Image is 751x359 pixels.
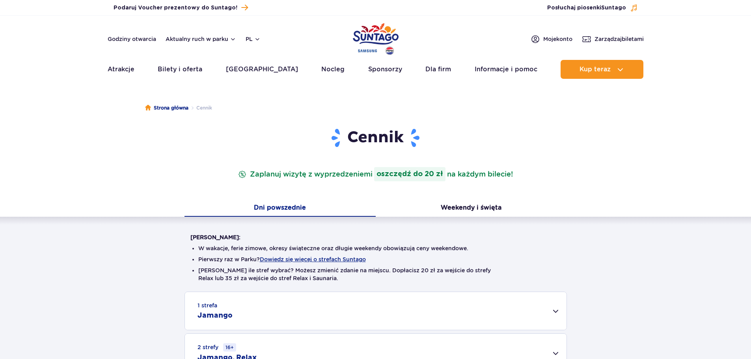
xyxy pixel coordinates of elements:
button: Weekendy i święta [376,200,567,217]
h1: Cennik [190,128,561,148]
a: Dla firm [425,60,451,79]
a: Park of Poland [353,20,399,56]
span: Zarządzaj biletami [594,35,644,43]
small: 1 strefa [198,301,217,309]
li: [PERSON_NAME] ile stref wybrać? Możesz zmienić zdanie na miejscu. Dopłacisz 20 zł za wejście do s... [198,266,553,282]
a: Zarządzajbiletami [582,34,644,44]
li: Pierwszy raz w Parku? [198,255,553,263]
strong: [PERSON_NAME]: [190,234,240,240]
button: pl [246,35,261,43]
li: Cennik [188,104,212,112]
a: Mojekonto [531,34,572,44]
a: Bilety i oferta [158,60,202,79]
span: Podaruj Voucher prezentowy do Suntago! [114,4,237,12]
a: Atrakcje [108,60,134,79]
a: Informacje i pomoc [475,60,537,79]
a: Sponsorzy [368,60,402,79]
a: [GEOGRAPHIC_DATA] [226,60,298,79]
button: Posłuchaj piosenkiSuntago [547,4,638,12]
a: Podaruj Voucher prezentowy do Suntago! [114,2,248,13]
strong: oszczędź do 20 zł [374,167,445,181]
span: Moje konto [543,35,572,43]
span: Kup teraz [580,66,611,73]
span: Posłuchaj piosenki [547,4,626,12]
p: Zaplanuj wizytę z wyprzedzeniem na każdym bilecie! [237,167,514,181]
button: Kup teraz [561,60,643,79]
li: W wakacje, ferie zimowe, okresy świąteczne oraz długie weekendy obowiązują ceny weekendowe. [198,244,553,252]
small: 16+ [223,343,236,352]
button: Dowiedz się więcej o strefach Suntago [260,256,366,262]
a: Nocleg [321,60,345,79]
h2: Jamango [198,311,233,320]
button: Aktualny ruch w parku [166,36,236,42]
button: Dni powszednie [184,200,376,217]
small: 2 strefy [198,343,236,352]
a: Godziny otwarcia [108,35,156,43]
a: Strona główna [145,104,188,112]
span: Suntago [601,5,626,11]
